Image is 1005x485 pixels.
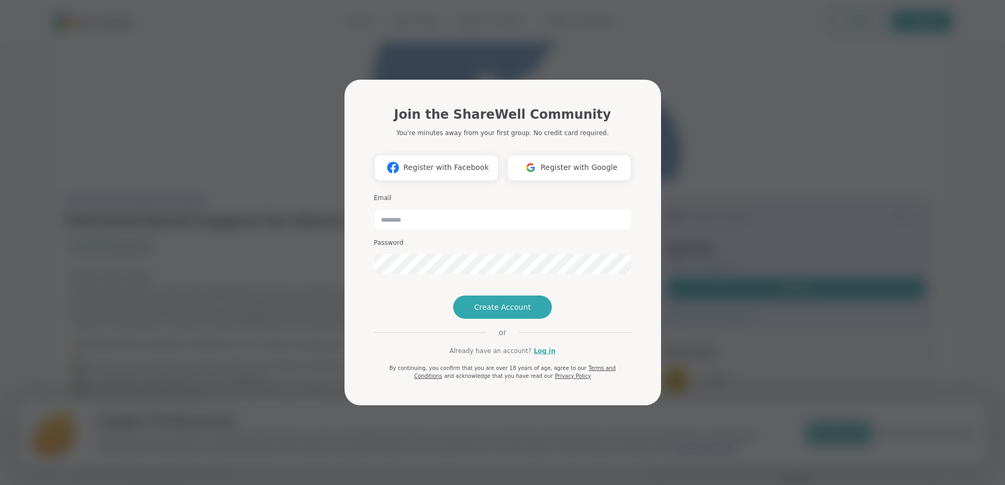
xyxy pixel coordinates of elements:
span: Register with Google [541,162,618,173]
button: Register with Facebook [374,155,499,181]
p: You're minutes away from your first group. No credit card required. [396,128,608,138]
span: Register with Facebook [403,162,489,173]
span: Create Account [474,302,531,312]
h3: Email [374,194,631,203]
h3: Password [374,239,631,248]
img: ShareWell Logomark [383,158,403,177]
a: Privacy Policy [555,373,591,379]
span: Already have an account? [449,346,532,356]
span: and acknowledge that you have read our [444,373,553,379]
h1: Join the ShareWell Community [394,105,611,124]
button: Register with Google [507,155,631,181]
span: By continuing, you confirm that you are over 18 years of age, agree to our [389,365,587,371]
img: ShareWell Logomark [521,158,541,177]
button: Create Account [453,296,552,319]
span: or [486,327,519,338]
a: Log in [534,346,556,356]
